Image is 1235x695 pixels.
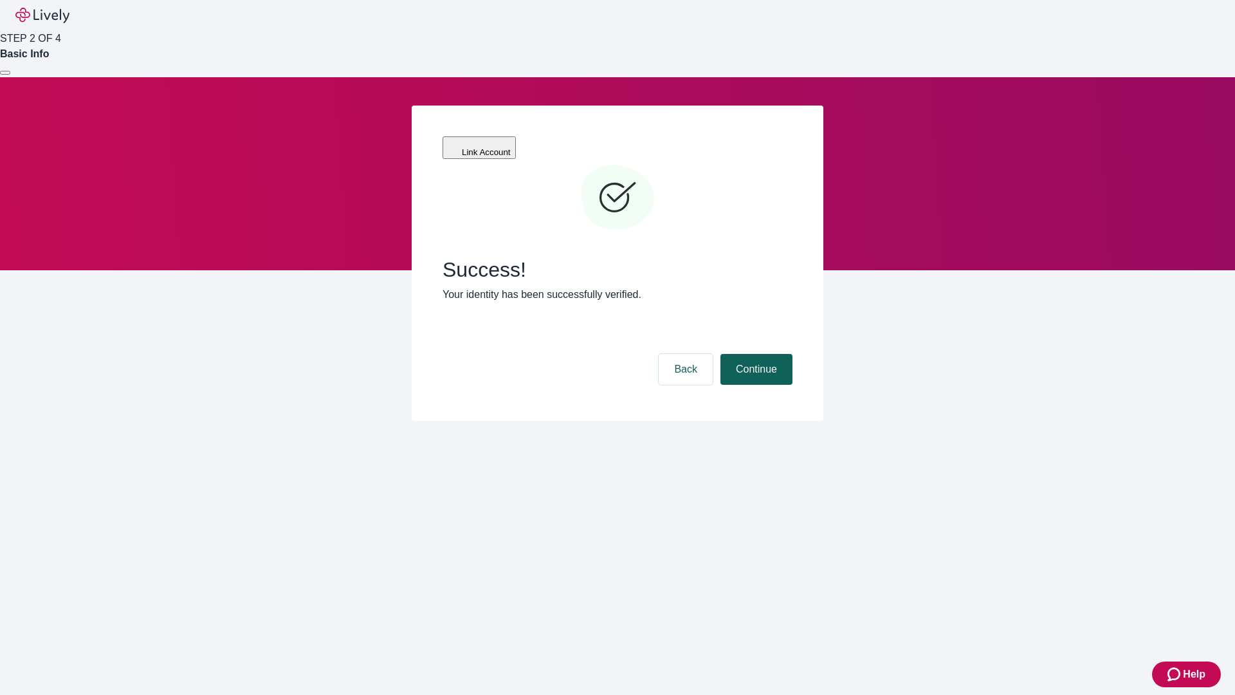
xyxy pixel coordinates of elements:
button: Continue [720,354,792,385]
svg: Zendesk support icon [1167,667,1183,682]
span: Success! [443,257,792,282]
button: Back [659,354,713,385]
span: Help [1183,667,1205,682]
button: Zendesk support iconHelp [1152,662,1221,687]
img: Lively [15,8,69,23]
svg: Checkmark icon [579,160,656,237]
button: Link Account [443,136,516,159]
p: Your identity has been successfully verified. [443,287,792,302]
